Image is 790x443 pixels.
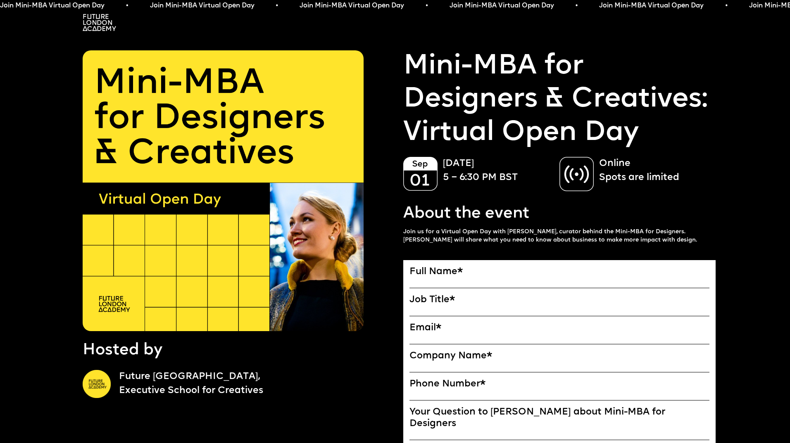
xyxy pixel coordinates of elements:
p: [DATE] 5 – 6:30 PM BST [443,157,551,185]
a: Mini-MBA for Designers & Creatives: [403,50,716,117]
label: Company Name [409,351,709,362]
span: • [126,2,128,10]
p: Virtual Open Day [403,50,716,150]
label: Phone Number [409,379,709,390]
span: • [725,2,728,10]
p: Join us for a Virtual Open Day with [PERSON_NAME], curator behind the Mini-MBA for Designers. [PE... [403,228,716,244]
span: • [276,2,278,10]
a: Future [GEOGRAPHIC_DATA],Executive School for Creatives [119,370,395,398]
img: A logo saying in 3 lines: Future London Academy [83,14,116,31]
p: Online Spots are limited [599,157,707,185]
label: Your Question to [PERSON_NAME] about Mini-MBA for Designers [409,407,709,429]
p: Hosted by [83,339,162,362]
span: • [576,2,578,10]
label: Job Title [409,294,709,306]
label: Full Name [409,266,709,278]
span: • [426,2,428,10]
img: A yellow circle with Future London Academy logo [83,370,111,398]
p: About the event [403,203,529,225]
label: Email [409,322,709,334]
